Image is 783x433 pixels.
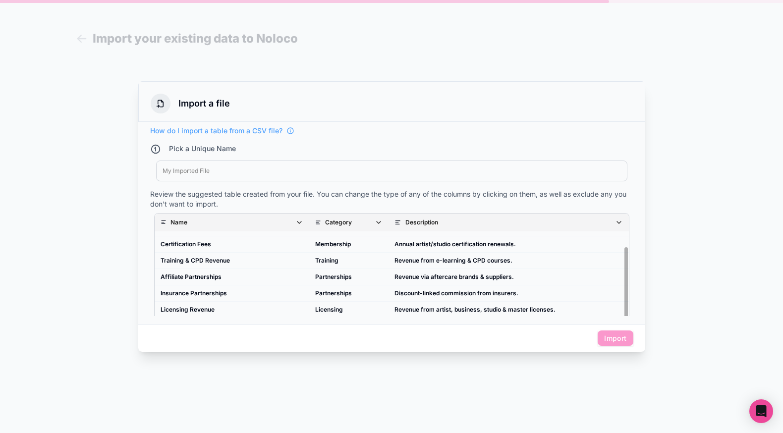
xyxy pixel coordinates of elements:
div: Open Intercom Messenger [749,399,773,423]
td: Training & CPD Revenue [155,252,309,269]
td: Revenue via aftercare brands & suppliers. [389,269,628,285]
td: Partnerships [309,269,389,285]
td: Certification Fees [155,236,309,252]
td: Licensing Revenue [155,301,309,318]
td: Training [309,252,389,269]
td: Licensing [309,301,389,318]
td: Annual artist/studio certification renewals. [389,236,628,252]
td: Discount-linked commission from insurers. [389,285,628,301]
td: Insurance Partnerships [155,285,309,301]
div: Review the suggested table created from your file. You can change the type of any of the columns ... [150,189,633,209]
span: How do I import a table from a CSV file? [150,126,282,136]
div: scrollable content [155,214,629,331]
td: Revenue from e-learning & CPD courses. [389,252,628,269]
td: Membership [309,236,389,252]
p: Category [325,218,352,226]
td: Partnerships [309,285,389,301]
td: Revenue from artist, business, studio & master licenses. [389,301,628,318]
p: Name [170,218,187,226]
h4: Pick a Unique Name [169,144,236,155]
td: Affiliate Partnerships [155,269,309,285]
h3: Import a file [178,97,230,110]
p: Description [405,218,438,226]
a: How do I import a table from a CSV file? [150,126,294,136]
